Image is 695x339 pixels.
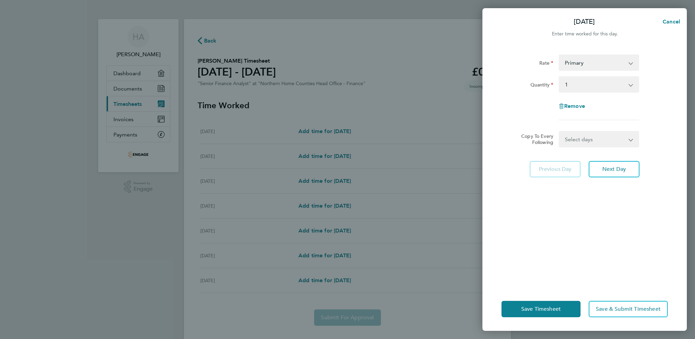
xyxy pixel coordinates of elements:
span: Save Timesheet [521,306,561,312]
div: Enter time worked for this day. [482,30,687,38]
button: Next Day [589,161,639,177]
label: Quantity [530,82,553,90]
span: Cancel [661,18,680,25]
button: Save Timesheet [501,301,581,317]
p: [DATE] [574,17,595,27]
button: Cancel [652,15,687,29]
span: Save & Submit Timesheet [596,306,661,312]
label: Copy To Every Following [516,133,553,145]
button: Remove [559,103,585,109]
span: Remove [564,103,585,109]
span: Next Day [602,166,626,173]
label: Rate [539,60,553,68]
button: Save & Submit Timesheet [589,301,668,317]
